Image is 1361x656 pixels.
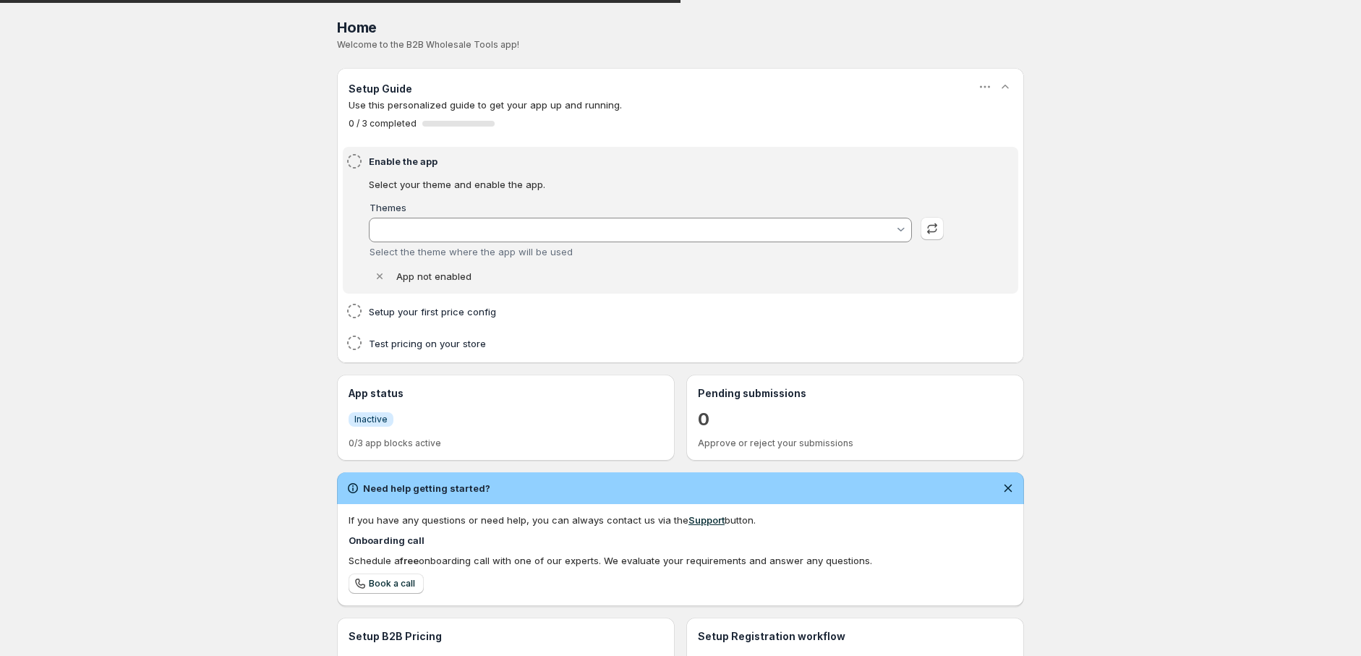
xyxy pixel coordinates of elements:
label: Themes [370,202,406,213]
p: 0/3 app blocks active [349,438,663,449]
p: App not enabled [396,269,472,284]
span: 0 / 3 completed [349,118,417,129]
span: Inactive [354,414,388,425]
h3: Setup Guide [349,82,412,96]
h3: App status [349,386,663,401]
span: Home [337,19,377,36]
h3: Setup B2B Pricing [349,629,663,644]
a: 0 [698,408,709,431]
a: Book a call [349,574,424,594]
a: InfoInactive [349,412,393,427]
span: Book a call [369,578,415,589]
button: Dismiss notification [998,478,1018,498]
b: free [400,555,419,566]
p: Use this personalized guide to get your app up and running. [349,98,1012,112]
p: Welcome to the B2B Wholesale Tools app! [337,39,1024,51]
p: Select your theme and enable the app. [369,177,944,192]
h2: Need help getting started? [363,481,490,495]
div: If you have any questions or need help, you can always contact us via the button. [349,513,1012,527]
a: Support [688,514,725,526]
h3: Pending submissions [698,386,1012,401]
div: Schedule a onboarding call with one of our experts. We evaluate your requirements and answer any ... [349,553,1012,568]
h3: Setup Registration workflow [698,629,1012,644]
h4: Test pricing on your store [369,336,948,351]
p: Approve or reject your submissions [698,438,1012,449]
h4: Onboarding call [349,533,1012,548]
h4: Enable the app [369,154,948,169]
h4: Setup your first price config [369,304,948,319]
div: Select the theme where the app will be used [370,246,913,257]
